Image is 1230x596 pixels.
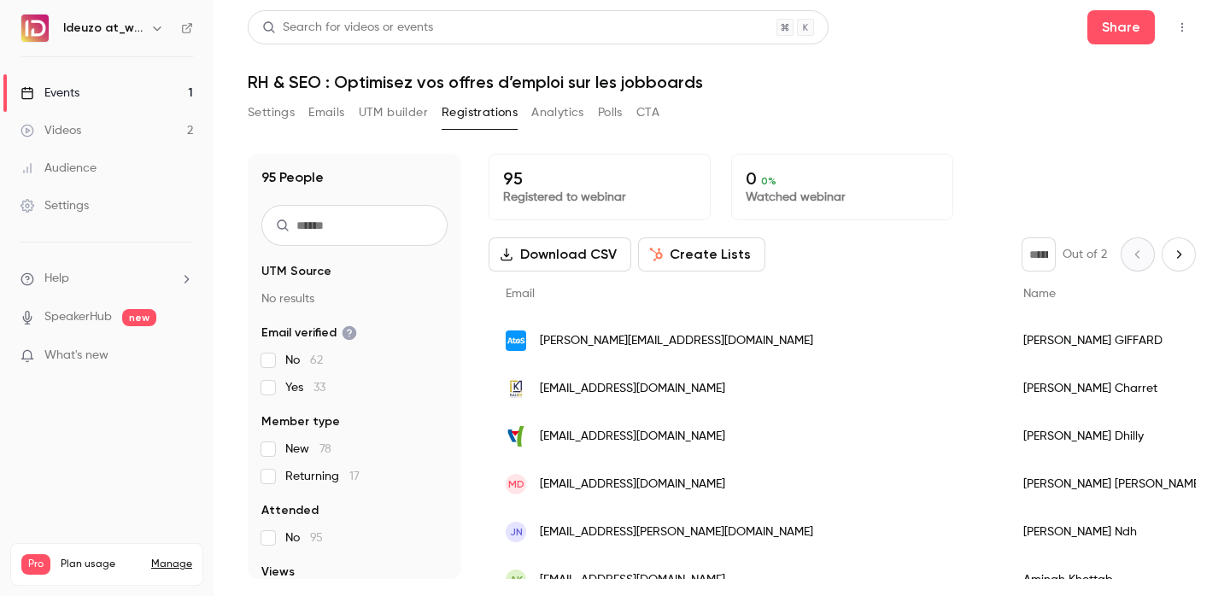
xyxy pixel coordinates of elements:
span: Attended [261,502,319,519]
span: Email [506,288,535,300]
span: [EMAIL_ADDRESS][DOMAIN_NAME] [540,380,725,398]
span: Plan usage [61,558,141,571]
iframe: Noticeable Trigger [173,348,193,364]
span: [EMAIL_ADDRESS][DOMAIN_NAME] [540,428,725,446]
span: Views [261,564,295,581]
a: SpeakerHub [44,308,112,326]
h6: Ideuzo at_work [63,20,143,37]
h1: 95 People [261,167,324,188]
span: Help [44,270,69,288]
button: Registrations [442,99,518,126]
span: [EMAIL_ADDRESS][DOMAIN_NAME] [540,476,725,494]
span: Email verified [261,324,357,342]
a: Manage [151,558,192,571]
span: No [285,529,323,546]
img: Ideuzo at_work [21,15,49,42]
li: help-dropdown-opener [20,270,193,288]
span: 95 [310,532,323,544]
span: No [285,352,323,369]
button: Share [1087,10,1155,44]
div: Events [20,85,79,102]
p: Watched webinar [746,189,939,206]
span: UTM Source [261,263,331,280]
img: cabinet-merlin.fr [506,426,526,447]
span: JN [510,524,523,540]
button: Settings [248,99,295,126]
button: Download CSV [489,237,631,272]
span: [EMAIL_ADDRESS][DOMAIN_NAME] [540,571,725,589]
span: What's new [44,347,108,365]
div: [PERSON_NAME] [PERSON_NAME] [1006,460,1220,508]
span: Name [1023,288,1056,300]
span: 78 [319,443,331,455]
span: Yes [285,379,325,396]
p: Out of 2 [1063,246,1107,263]
span: new [122,309,156,326]
button: Create Lists [638,237,765,272]
div: [PERSON_NAME] Dhilly [1006,412,1220,460]
button: Emails [308,99,344,126]
button: CTA [636,99,659,126]
button: Analytics [531,99,584,126]
span: 0 % [761,175,776,187]
div: [PERSON_NAME] Ndh [1006,508,1220,556]
button: UTM builder [359,99,428,126]
p: 95 [503,168,696,189]
span: New [285,441,331,458]
span: Pro [21,554,50,575]
img: kalirh.com [506,378,526,399]
button: Next page [1162,237,1196,272]
span: [EMAIL_ADDRESS][PERSON_NAME][DOMAIN_NAME] [540,523,813,541]
span: 17 [349,470,360,482]
span: MD [508,476,524,492]
div: Settings [20,197,89,214]
div: Videos [20,122,81,139]
span: Member type [261,413,340,430]
div: [PERSON_NAME] Charret [1006,365,1220,412]
span: [PERSON_NAME][EMAIL_ADDRESS][DOMAIN_NAME] [540,332,813,350]
span: Returning [285,468,360,485]
div: Audience [20,160,97,177]
span: 33 [313,382,325,394]
button: Polls [598,99,623,126]
p: No results [261,290,448,307]
span: 62 [310,354,323,366]
img: atos.net [506,330,526,351]
div: Search for videos or events [262,19,433,37]
span: AK [510,572,523,587]
p: 0 [746,168,939,189]
p: Registered to webinar [503,189,696,206]
div: [PERSON_NAME] GIFFARD [1006,317,1220,365]
h1: RH & SEO : Optimisez vos offres d’emploi sur les jobboards [248,72,1196,92]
